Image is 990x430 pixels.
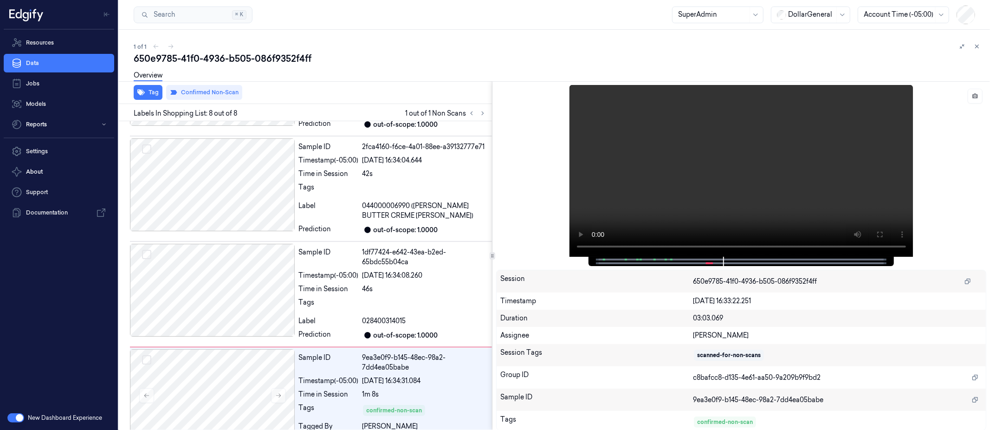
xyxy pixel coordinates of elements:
[4,163,114,181] button: About
[134,71,162,81] a: Overview
[4,74,114,93] a: Jobs
[150,10,175,20] span: Search
[4,115,114,134] button: Reports
[4,54,114,72] a: Data
[4,183,114,202] a: Support
[134,7,252,23] button: Search⌘K
[4,142,114,161] a: Settings
[134,52,983,65] div: 650e9785-41f0-4936-b505-086f9352f4ff
[4,33,114,52] a: Resources
[4,203,114,222] a: Documentation
[366,406,422,415] div: confirmed-non-scan
[134,43,147,51] span: 1 of 1
[4,95,114,113] a: Models
[99,7,114,22] button: Toggle Navigation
